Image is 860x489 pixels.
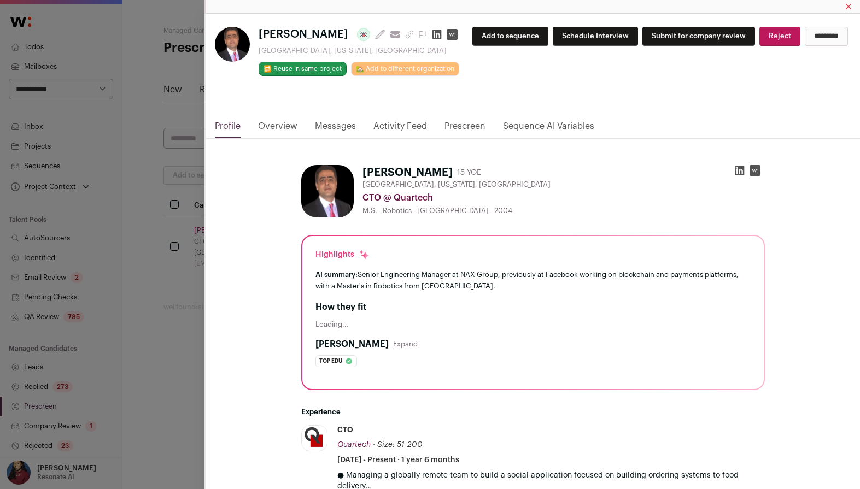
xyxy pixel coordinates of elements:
button: 🔂 Reuse in same project [259,62,347,76]
div: Senior Engineering Manager at NAX Group, previously at Facebook working on blockchain and payment... [315,269,751,292]
span: [GEOGRAPHIC_DATA], [US_STATE], [GEOGRAPHIC_DATA] [362,180,551,189]
div: 15 YOE [457,167,481,178]
span: [DATE] - Present · 1 year 6 months [337,455,459,466]
button: Expand [393,340,418,349]
button: Add to sequence [472,27,548,46]
a: Prescreen [444,120,485,138]
span: · Size: 51-200 [373,441,423,449]
h2: [PERSON_NAME] [315,338,389,351]
a: Overview [258,120,297,138]
a: Activity Feed [373,120,427,138]
span: Quartech [337,441,371,449]
h2: Experience [301,408,765,416]
h1: [PERSON_NAME] [362,165,453,180]
img: 30efd0648461909d4d1b43009b0412d7100f419d67c6909d310a07e4a1cc7bb0.jpg [301,165,354,217]
div: Loading... [315,320,751,329]
a: Profile [215,120,241,138]
div: [GEOGRAPHIC_DATA], [US_STATE], [GEOGRAPHIC_DATA] [259,46,462,55]
h2: How they fit [315,301,751,314]
a: Messages [315,120,356,138]
button: Reject [759,27,800,46]
div: M.S. - Robotics - [GEOGRAPHIC_DATA] - 2004 [362,207,765,215]
button: Submit for company review [642,27,755,46]
a: Sequence AI Variables [503,120,594,138]
span: AI summary: [315,271,358,278]
div: Highlights [315,249,370,260]
div: CTO [337,425,353,435]
img: 96d6e86e8a81d5b31af30abd2b7c333c42ea0309c7d16e2113d52130314ef3fb.jpg [302,426,327,451]
a: 🏡 Add to different organization [351,62,459,76]
span: Top edu [319,356,342,367]
div: CTO @ Quartech [362,191,765,204]
span: [PERSON_NAME] [259,27,348,42]
button: Schedule Interview [553,27,638,46]
img: 30efd0648461909d4d1b43009b0412d7100f419d67c6909d310a07e4a1cc7bb0.jpg [215,27,250,62]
